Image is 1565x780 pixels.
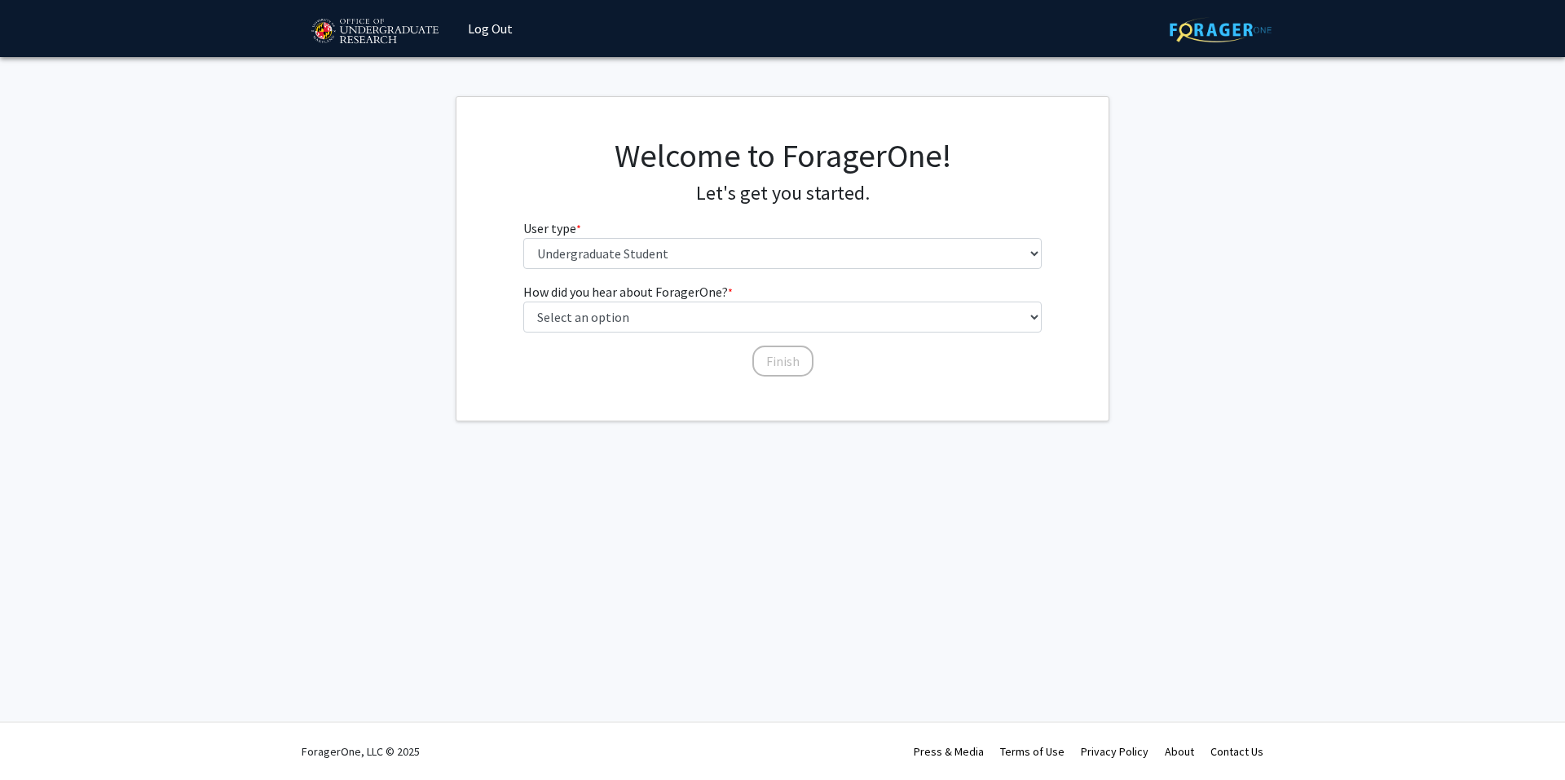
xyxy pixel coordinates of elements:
[1000,744,1065,759] a: Terms of Use
[523,218,581,238] label: User type
[306,11,443,52] img: University of Maryland Logo
[523,136,1043,175] h1: Welcome to ForagerOne!
[1081,744,1148,759] a: Privacy Policy
[12,707,69,768] iframe: Chat
[914,744,984,759] a: Press & Media
[752,346,813,377] button: Finish
[523,282,733,302] label: How did you hear about ForagerOne?
[1165,744,1194,759] a: About
[302,723,420,780] div: ForagerOne, LLC © 2025
[523,182,1043,205] h4: Let's get you started.
[1170,17,1272,42] img: ForagerOne Logo
[1210,744,1263,759] a: Contact Us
